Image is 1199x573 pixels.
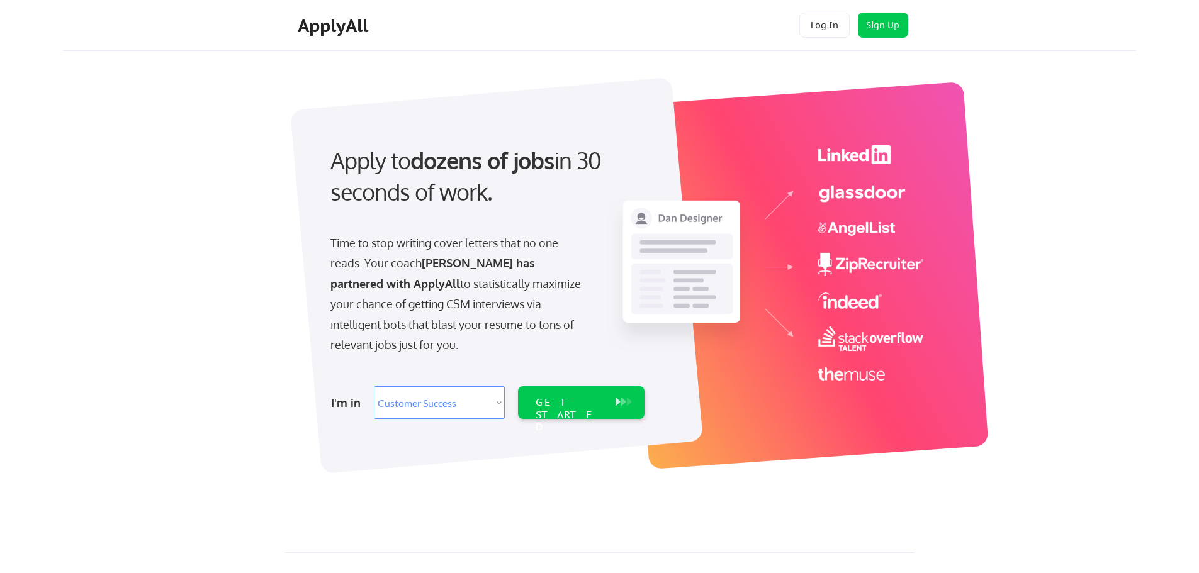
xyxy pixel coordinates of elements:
div: Time to stop writing cover letters that no one reads. Your coach to statistically maximize your c... [330,233,589,355]
button: Sign Up [858,13,908,38]
strong: dozens of jobs [410,146,554,174]
div: GET STARTED [536,396,603,433]
div: I'm in [331,392,366,413]
div: ApplyAll [298,15,372,36]
button: Log In [799,13,850,38]
strong: [PERSON_NAME] has partnered with ApplyAll [330,256,538,290]
div: Apply to in 30 seconds of work. [330,145,639,208]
